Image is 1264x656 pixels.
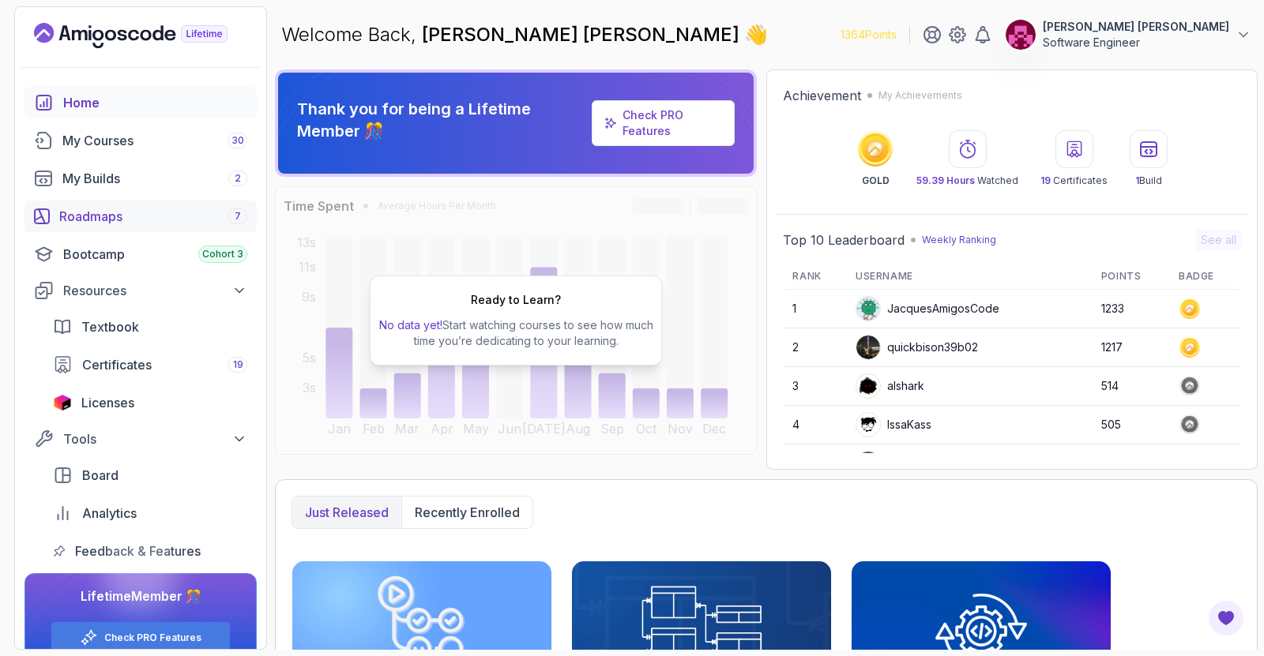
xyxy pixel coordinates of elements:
p: My Achievements [878,89,962,102]
td: 505 [1092,406,1169,444]
div: Bootcamp [63,245,247,264]
h2: Top 10 Leaderboard [783,231,905,249]
span: 7 [235,210,241,223]
div: Apply5489 [856,451,945,476]
span: Textbook [81,317,139,336]
span: Analytics [82,504,137,523]
button: user profile image[PERSON_NAME] [PERSON_NAME]Software Engineer [1005,19,1251,51]
p: 1364 Points [841,27,897,43]
p: Weekly Ranking [922,234,996,246]
img: user profile image [856,413,880,437]
button: Check PRO Features [51,621,231,654]
a: feedback [43,535,257,567]
img: user profile image [856,374,880,398]
a: bootcamp [24,238,257,270]
a: home [24,87,257,118]
span: 1 [1135,174,1139,186]
span: Certificates [82,355,152,374]
a: Landing page [34,23,264,48]
th: Username [846,264,1092,290]
a: builds [24,163,257,194]
img: user profile image [856,452,880,475]
p: Software Engineer [1043,35,1229,51]
h2: Achievement [783,86,861,105]
img: user profile image [1006,20,1036,50]
p: Watched [916,174,1018,187]
h2: Ready to Learn? [471,292,561,308]
p: Thank you for being a Lifetime Member 🎊 [297,98,585,142]
td: 5 [783,444,846,483]
button: Resources [24,276,257,305]
td: 3 [783,367,846,406]
a: board [43,459,257,491]
td: 1 [783,290,846,328]
td: 4 [783,406,846,444]
span: No data yet! [379,318,442,332]
td: 467 [1092,444,1169,483]
img: default monster avatar [856,297,880,321]
button: Tools [24,425,257,453]
div: alshark [856,373,924,399]
a: licenses [43,387,257,418]
button: Open Feedback Button [1207,599,1245,637]
span: 19 [233,358,243,371]
p: Just released [305,503,389,522]
p: Welcome Back, [281,22,768,47]
a: Check PRO Features [592,100,735,146]
img: jetbrains icon [53,395,72,410]
img: user profile image [856,335,880,359]
span: Cohort 3 [202,248,243,261]
button: Recently enrolled [401,497,532,528]
p: Start watching courses to see how much time you’re dedicating to your learning. [377,317,655,349]
td: 1217 [1092,328,1169,367]
a: Check PRO Features [623,108,683,137]
p: Recently enrolled [415,503,520,522]
span: Board [82,466,118,485]
a: analytics [43,497,257,529]
a: textbook [43,311,257,343]
a: Check PRO Features [104,632,201,644]
a: roadmaps [24,201,257,232]
div: Roadmaps [59,207,247,226]
div: My Courses [62,131,247,150]
a: courses [24,125,257,156]
span: [PERSON_NAME] [PERSON_NAME] [422,23,744,46]
div: Resources [63,281,247,300]
p: GOLD [862,174,890,187]
button: Just released [292,497,401,528]
span: Feedback & Features [75,542,201,560]
p: Build [1135,174,1162,187]
p: Certificates [1040,174,1108,187]
td: 1233 [1092,290,1169,328]
div: Tools [63,429,247,448]
td: 2 [783,328,846,367]
div: My Builds [62,169,247,188]
a: certificates [43,349,257,380]
span: 👋 [741,18,774,52]
button: See all [1196,229,1241,251]
div: Home [63,93,247,112]
div: JacquesAmigosCode [856,296,999,321]
th: Points [1092,264,1169,290]
div: quickbison39b02 [856,335,978,360]
p: [PERSON_NAME] [PERSON_NAME] [1043,19,1229,35]
div: IssaKass [856,412,931,437]
span: 2 [235,172,241,185]
td: 514 [1092,367,1169,406]
span: 19 [1040,174,1051,186]
span: Licenses [81,393,134,412]
th: Badge [1169,264,1241,290]
th: Rank [783,264,846,290]
span: 59.39 Hours [916,174,975,186]
span: 30 [231,134,244,147]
